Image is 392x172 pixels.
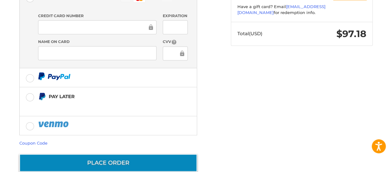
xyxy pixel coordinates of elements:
[237,31,262,36] span: Total (USD)
[237,4,366,16] div: Have a gift card? Email for redemption info.
[38,120,70,128] img: PayPal icon
[163,39,188,45] label: CVV
[38,103,169,108] iframe: PayPal Message 1
[49,91,168,102] div: Pay Later
[38,39,157,45] label: Name on Card
[38,13,157,19] label: Credit Card Number
[19,141,47,146] a: Coupon Code
[340,155,392,172] iframe: Google Customer Reviews
[336,28,366,40] span: $97.18
[38,72,71,80] img: PayPal icon
[163,13,188,19] label: Expiration
[38,93,46,100] img: Pay Later icon
[19,154,197,172] button: Place Order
